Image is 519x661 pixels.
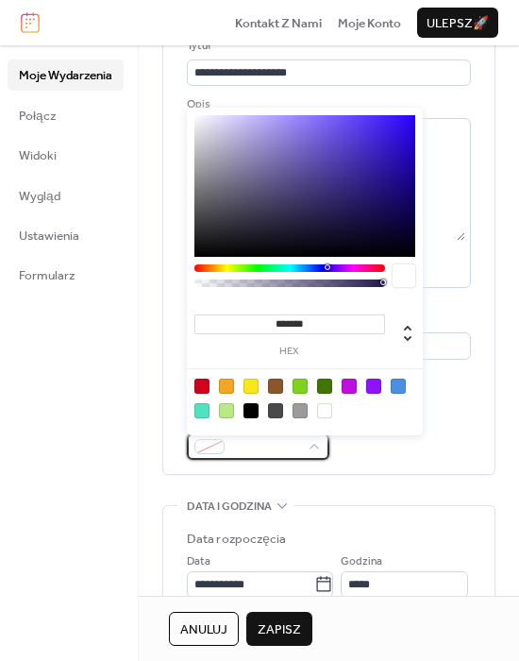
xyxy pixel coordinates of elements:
[8,180,124,211] a: Wygląd
[21,12,40,33] img: logo
[194,347,385,357] label: hex
[342,379,357,394] div: #BD10E0
[243,379,259,394] div: #F8E71C
[8,260,124,290] a: Formularz
[366,379,381,394] div: #9013FE
[194,403,209,418] div: #50E3C2
[19,66,112,85] span: Moje Wydarzenia
[19,187,60,206] span: Wygląd
[8,59,124,90] a: Moje Wydarzenia
[338,14,401,33] span: Moje Konto
[317,379,332,394] div: #417505
[235,13,322,32] a: Kontakt Z Nami
[180,620,227,639] span: Anuluj
[8,100,124,130] a: Połącz
[258,620,301,639] span: Zapisz
[293,403,308,418] div: #9B9B9B
[187,530,286,549] div: Data rozpoczęcia
[19,227,79,246] span: Ustawienia
[219,379,234,394] div: #F5A623
[317,403,332,418] div: #FFFFFF
[8,220,124,250] a: Ustawienia
[417,8,498,38] button: ulepsz🚀
[194,379,209,394] div: #D0021B
[19,266,75,285] span: Formularz
[219,403,234,418] div: #B8E986
[187,95,467,114] div: Opis
[243,403,259,418] div: #000000
[268,379,283,394] div: #8B572A
[338,13,401,32] a: Moje Konto
[391,379,406,394] div: #4A90E2
[187,498,272,517] span: Data i godzina
[19,107,56,126] span: Połącz
[187,37,467,56] div: Tytuł
[235,14,322,33] span: Kontakt Z Nami
[187,552,210,571] span: Data
[169,612,239,646] button: Anuluj
[268,403,283,418] div: #4A4A4A
[8,140,124,170] a: Widoki
[427,14,489,33] span: ulepsz 🚀
[246,612,312,646] button: Zapisz
[293,379,308,394] div: #7ED321
[341,552,382,571] span: Godzina
[19,146,57,165] span: Widoki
